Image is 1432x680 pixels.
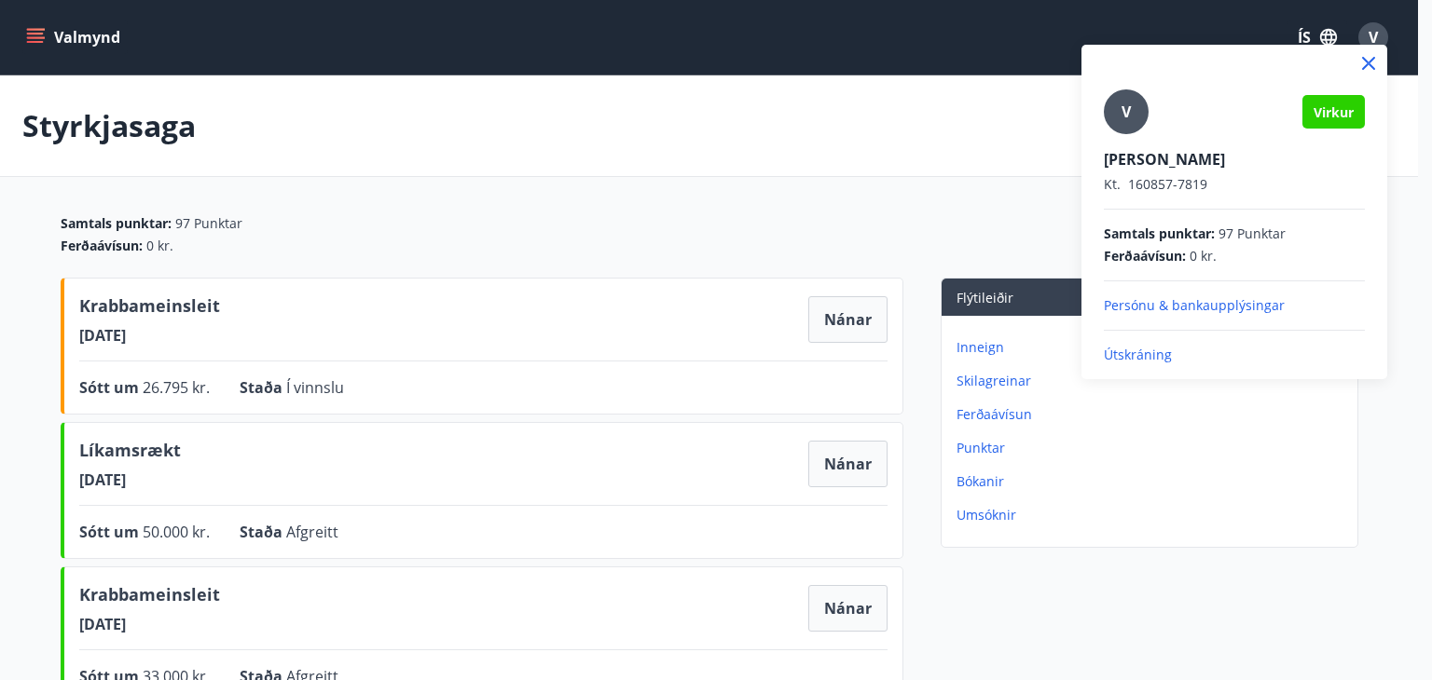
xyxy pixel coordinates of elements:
[1219,224,1286,243] span: 97 Punktar
[1104,175,1365,194] p: 160857-7819
[1104,247,1186,265] span: Ferðaávísun :
[1190,247,1217,265] span: 0 kr.
[1104,296,1365,315] p: Persónu & bankaupplýsingar
[1104,149,1365,170] p: [PERSON_NAME]
[1104,224,1215,243] span: Samtals punktar :
[1104,346,1365,364] p: Útskráning
[1122,102,1131,122] span: V
[1314,103,1354,121] span: Virkur
[1104,175,1121,193] span: Kt.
